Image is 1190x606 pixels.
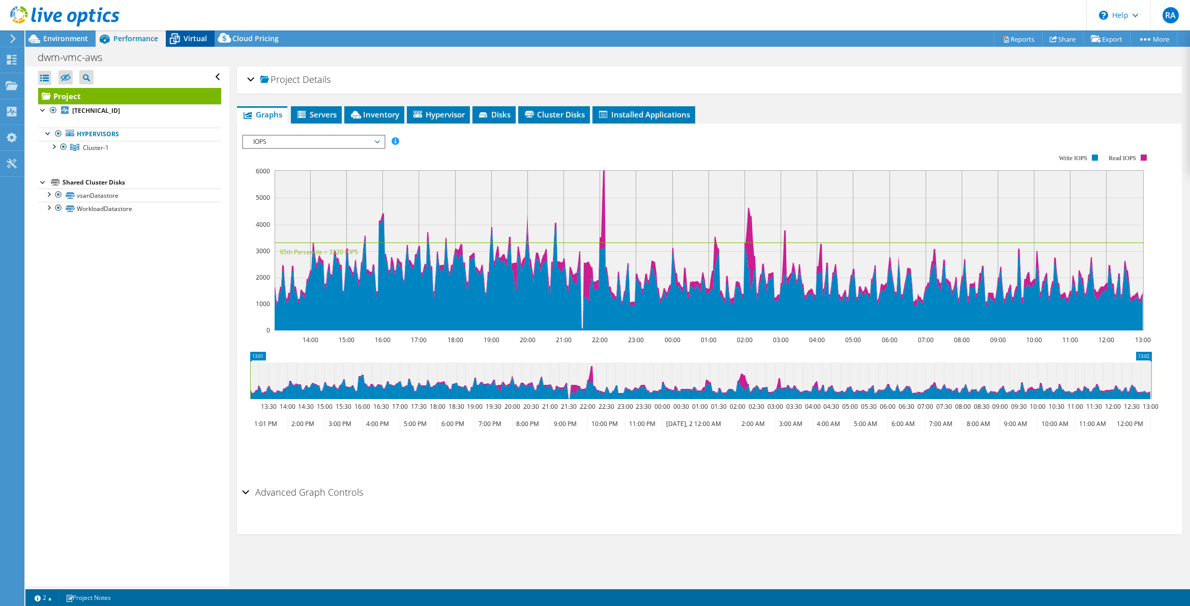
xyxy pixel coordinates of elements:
text: 07:00 [917,402,933,411]
text: 13:00 [1142,402,1158,411]
span: Details [303,73,331,85]
span: Graphs [242,109,282,119]
text: 22:30 [598,402,614,411]
a: Hypervisors [38,128,221,141]
text: 03:30 [786,402,801,411]
text: 21:00 [542,402,557,411]
text: 0 [266,326,270,335]
text: 18:00 [429,402,445,411]
text: 04:00 [805,402,820,411]
span: Cluster Disks [523,109,585,119]
text: Read IOPS [1109,155,1136,162]
text: 13:30 [260,402,276,411]
text: 02:00 [736,336,752,344]
text: 01:30 [710,402,726,411]
span: Cloud Pricing [232,34,279,43]
text: 3000 [256,247,270,255]
text: 05:30 [860,402,876,411]
text: 08:00 [955,402,970,411]
text: 19:00 [466,402,482,411]
text: 15:00 [338,336,354,344]
text: Write IOPS [1059,155,1087,162]
text: 16:00 [374,336,390,344]
text: 09:00 [990,336,1005,344]
text: 00:00 [654,402,670,411]
text: 12:00 [1098,336,1114,344]
span: IOPS [248,136,379,148]
text: 16:30 [373,402,389,411]
text: 20:00 [504,402,520,411]
text: 02:30 [748,402,764,411]
text: 17:30 [410,402,426,411]
text: 5000 [256,193,270,202]
span: Performance [113,34,158,43]
span: Servers [296,109,337,119]
text: 05:00 [842,402,857,411]
text: 06:00 [881,336,897,344]
text: 13:00 [1135,336,1150,344]
text: 03:00 [767,402,783,411]
text: 04:00 [809,336,824,344]
a: Project [38,88,221,104]
text: 14:00 [279,402,295,411]
a: Share [1042,31,1084,47]
a: Export [1083,31,1130,47]
text: 22:00 [579,402,595,411]
text: 12:00 [1105,402,1120,411]
text: 20:30 [523,402,539,411]
text: 15:00 [316,402,332,411]
text: 11:00 [1062,336,1078,344]
text: 23:00 [617,402,633,411]
text: 14:00 [302,336,318,344]
a: vsanDatastore [38,189,221,202]
span: Installed Applications [598,109,690,119]
text: 02:00 [729,402,745,411]
a: More [1130,31,1177,47]
text: 16:00 [354,402,370,411]
text: 08:30 [973,402,989,411]
text: 10:30 [1048,402,1064,411]
text: 20:00 [519,336,535,344]
text: 12:30 [1123,402,1139,411]
text: 17:00 [392,402,407,411]
text: 4000 [256,220,270,229]
text: 14:30 [297,402,313,411]
text: 23:00 [628,336,643,344]
text: 2000 [256,273,270,282]
text: 23:30 [635,402,651,411]
a: Cluster-1 [38,141,221,154]
text: 06:00 [879,402,895,411]
svg: \n [1099,11,1108,20]
text: 18:30 [448,402,464,411]
text: 21:30 [560,402,576,411]
h2: Advanced Graph Controls [242,482,363,502]
a: Project Notes [58,591,118,604]
div: Shared Cluster Disks [63,176,221,189]
text: 00:30 [673,402,689,411]
span: RA [1163,7,1179,23]
span: Hypervisor [412,109,465,119]
text: 18:00 [447,336,463,344]
text: 05:00 [845,336,860,344]
span: Cluster-1 [83,143,109,152]
h1: dwm-vmc-aws [33,52,118,63]
text: 10:00 [1029,402,1045,411]
span: Virtual [184,34,207,43]
a: [TECHNICAL_ID] [38,104,221,117]
span: Disks [478,109,511,119]
text: 09:30 [1010,402,1026,411]
a: WorkloadDatastore [38,202,221,215]
text: 19:00 [483,336,499,344]
text: 03:00 [772,336,788,344]
span: Project [260,75,300,85]
text: 95th Percentile = 3320 IOPS [280,248,358,256]
text: 09:00 [992,402,1007,411]
text: 01:00 [700,336,716,344]
text: 07:00 [917,336,933,344]
text: 01:00 [692,402,707,411]
span: Inventory [349,109,399,119]
span: Environment [43,34,88,43]
text: 17:00 [410,336,426,344]
text: 11:30 [1086,402,1102,411]
text: 11:00 [1067,402,1083,411]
